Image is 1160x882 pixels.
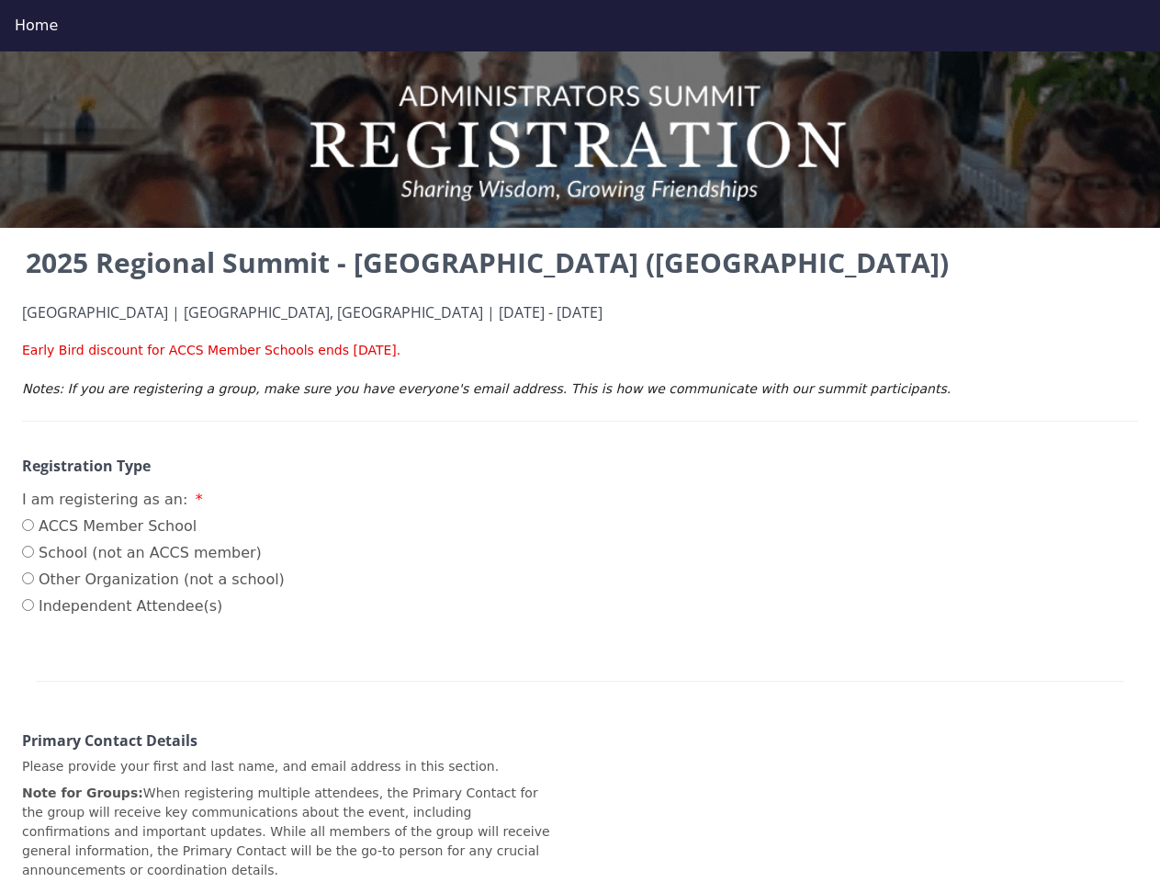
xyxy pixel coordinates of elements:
h4: [GEOGRAPHIC_DATA] | [GEOGRAPHIC_DATA], [GEOGRAPHIC_DATA] | [DATE] - [DATE] [22,305,1138,322]
label: School (not an ACCS member) [22,542,285,564]
div: Home [15,15,1145,37]
span: I am registering as an: [22,491,187,508]
input: ACCS Member School [22,519,34,531]
input: School (not an ACCS member) [22,546,34,558]
input: Other Organization (not a school) [22,572,34,584]
label: Other Organization (not a school) [22,569,285,591]
span: Early Bird discount for ACCS Member Schools ends [DATE]. [22,343,400,357]
p: Please provide your first and last name, and email address in this section. [22,757,551,776]
em: Notes: If you are registering a group, make sure you have everyone's email address. This is how w... [22,381,951,396]
input: Independent Attendee(s) [22,599,34,611]
label: Independent Attendee(s) [22,595,285,617]
strong: Note for Groups: [22,786,143,800]
strong: Registration Type [22,456,151,476]
h2: 2025 Regional Summit - [GEOGRAPHIC_DATA] ([GEOGRAPHIC_DATA]) [22,243,1138,283]
p: When registering multiple attendees, the Primary Contact for the group will receive key communica... [22,784,551,880]
strong: Primary Contact Details [22,730,197,751]
label: ACCS Member School [22,515,285,537]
